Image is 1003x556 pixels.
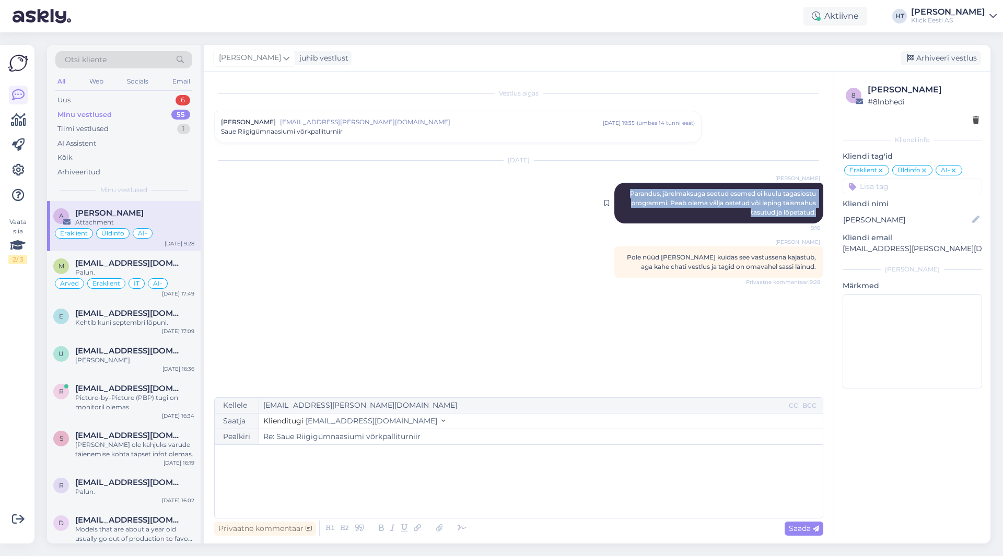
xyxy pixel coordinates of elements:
[59,350,64,358] span: u
[60,434,63,442] span: s
[637,119,695,127] div: ( umbes 14 tunni eest )
[259,429,823,444] input: Write subject here...
[843,214,970,226] input: Lisa nimi
[843,243,982,254] p: [EMAIL_ADDRESS][PERSON_NAME][DOMAIN_NAME]
[55,75,67,88] div: All
[852,91,856,99] span: 8
[57,152,73,163] div: Kõik
[75,318,194,327] div: Kehtib kuni septembri lõpuni.
[775,238,820,246] span: [PERSON_NAME]
[221,127,343,136] span: Saue Riigigümnaasiumi võrkpalliturniir
[775,174,820,182] span: [PERSON_NAME]
[280,117,603,127] span: [EMAIL_ADDRESS][PERSON_NAME][DOMAIN_NAME]
[57,124,109,134] div: Tiimi vestlused
[57,138,96,149] div: AI Assistent
[59,481,64,489] span: r
[75,384,184,393] span: reigo.lember@gmail.com
[843,280,982,291] p: Märkmed
[897,167,920,173] span: Üldinfo
[153,280,162,287] span: AI-
[849,167,877,173] span: Eraklient
[843,135,982,145] div: Kliendi info
[75,431,184,440] span: sergei@fctallinn.ee
[87,75,106,88] div: Web
[746,278,820,286] span: Privaatne kommentaar | 9:28
[65,54,107,65] span: Otsi kliente
[75,208,144,218] span: Ann-Kristin Reinmann
[75,268,194,277] div: Palun.
[162,290,194,298] div: [DATE] 17:49
[868,84,979,96] div: [PERSON_NAME]
[100,185,147,195] span: Minu vestlused
[75,515,184,525] span: dmitry@example.com
[165,240,194,247] div: [DATE] 9:28
[75,393,194,412] div: Picture-by-Picture (PBP) tugi on monitoril olemas.
[8,217,27,264] div: Vaata siia
[892,9,907,23] div: HT
[789,524,819,533] span: Saada
[60,280,79,287] span: Arved
[911,8,997,25] a: [PERSON_NAME]Klick Eesti AS
[603,119,635,127] div: [DATE] 19:35
[59,312,63,320] span: E
[787,401,800,410] div: CC
[59,212,64,220] span: A
[57,110,112,120] div: Minu vestlused
[170,75,192,88] div: Email
[59,387,64,395] span: r
[843,198,982,209] p: Kliendi nimi
[263,416,304,425] span: Klienditugi
[60,230,88,236] span: Eraklient
[125,75,150,88] div: Socials
[911,16,985,25] div: Klick Eesti AS
[57,167,100,178] div: Arhiveeritud
[92,280,120,287] span: Eraklient
[259,398,787,413] input: Recepient...
[214,89,823,98] div: Vestlus algas
[138,230,147,236] span: AI-
[162,365,194,373] div: [DATE] 16:36
[843,232,982,243] p: Kliendi email
[162,327,194,335] div: [DATE] 17:09
[221,117,276,127] span: [PERSON_NAME]
[134,280,139,287] span: IT
[263,416,445,427] button: Klienditugi [EMAIL_ADDRESS][DOMAIN_NAME]
[75,218,194,227] div: Attachment
[800,401,819,410] div: BCC
[219,52,281,64] span: [PERSON_NAME]
[630,190,818,216] span: Parandus, järelmaksuga seotud esemed ei kuulu tagasiostu programmi. Peab olema välja ostetud või ...
[162,412,194,420] div: [DATE] 16:34
[59,262,64,270] span: m
[171,110,190,120] div: 55
[101,230,124,236] span: Üldinfo
[75,258,184,268] span: maris.eelsalu@gmail.com
[843,151,982,162] p: Kliendi tag'id
[803,7,867,26] div: Aktiivne
[843,265,982,274] div: [PERSON_NAME]
[75,478,184,487] span: romanisoldatov@gmail.com
[868,96,979,108] div: # 8lnbhedi
[901,51,981,65] div: Arhiveeri vestlus
[75,525,194,543] div: Models that are about a year old usually go out of production to favor new ones, so it's difficul...
[215,429,259,444] div: Pealkiri
[164,459,194,467] div: [DATE] 16:19
[176,95,190,105] div: 6
[911,8,985,16] div: [PERSON_NAME]
[177,124,190,134] div: 1
[8,255,27,264] div: 2 / 3
[214,156,823,165] div: [DATE]
[162,496,194,504] div: [DATE] 16:02
[75,440,194,459] div: [PERSON_NAME] ole kahjuks varude täienemise kohta täpset infot olemas.
[75,356,194,365] div: [PERSON_NAME].
[781,224,820,232] span: 9:16
[215,398,259,413] div: Kellele
[295,53,348,64] div: juhib vestlust
[75,346,184,356] span: uku.maitsalu@gmail.com
[57,95,71,105] div: Uus
[75,309,184,318] span: Emmaantonis2007@gmail.com
[59,519,64,527] span: d
[215,413,259,429] div: Saatja
[8,53,28,73] img: Askly Logo
[306,416,437,425] span: [EMAIL_ADDRESS][DOMAIN_NAME]
[843,179,982,194] input: Lisa tag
